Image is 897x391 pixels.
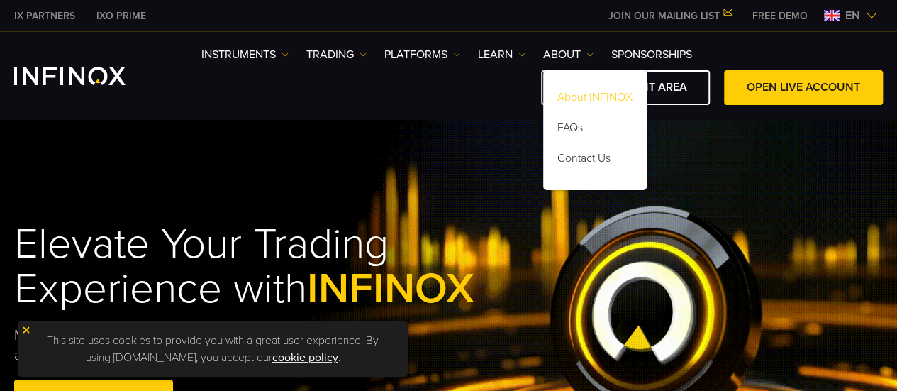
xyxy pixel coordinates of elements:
a: TRADING [306,46,367,63]
a: Instruments [201,46,289,63]
img: yellow close icon [21,325,31,335]
span: en [840,7,866,24]
p: This site uses cookies to provide you with a great user experience. By using [DOMAIN_NAME], you a... [25,329,401,370]
a: ABOUT [543,46,594,63]
a: Contact Us [543,145,647,176]
a: Learn [478,46,525,63]
a: INFINOX Logo [14,67,159,85]
a: OPEN LIVE ACCOUNT [724,70,883,105]
a: SPONSORSHIPS [611,46,692,63]
a: PLATFORMS [384,46,460,63]
a: INFINOX [4,9,86,23]
a: cookie policy [272,351,338,365]
p: Multi-regulated broker enabling traders across the world to access financial markets [14,326,382,365]
a: About INFINOX [543,84,647,115]
a: INFINOX [86,9,157,23]
a: FAQs [543,115,647,145]
span: INFINOX [307,263,474,314]
h1: Elevate Your Trading Experience with [14,222,474,312]
a: JOIN OUR MAILING LIST [598,10,742,22]
a: INFINOX MENU [742,9,818,23]
a: LOGIN TO CLIENT AREA [541,70,710,105]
